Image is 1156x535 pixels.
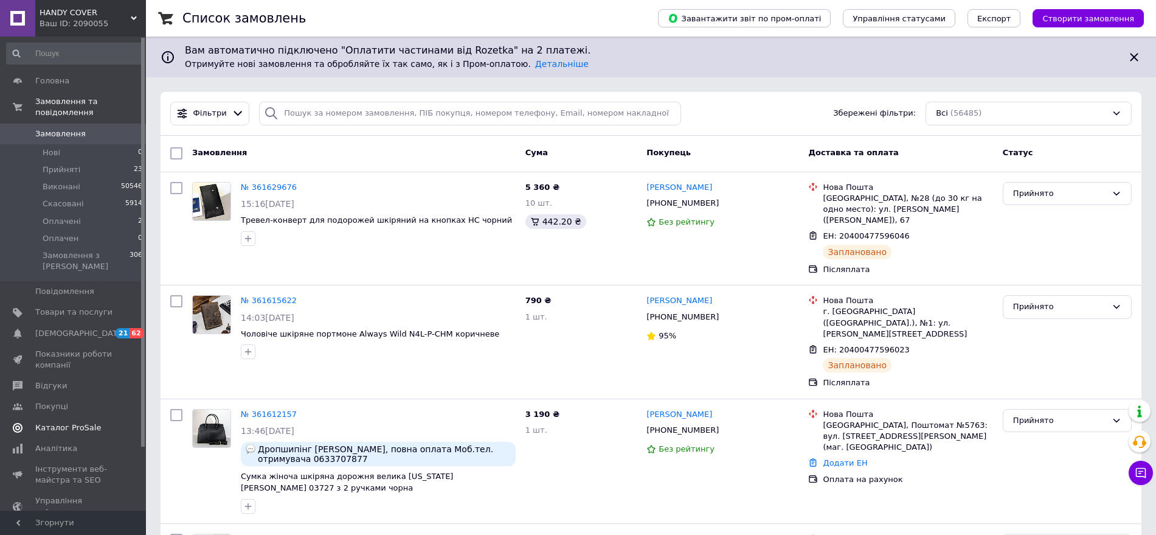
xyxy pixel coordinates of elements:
span: Отримуйте нові замовлення та обробляйте їх так само, як і з Пром-оплатою. [185,59,589,69]
a: Фото товару [192,295,231,334]
div: Прийнято [1013,301,1107,313]
span: Показники роботи компанії [35,349,112,371]
span: 3 190 ₴ [525,410,559,419]
span: Скасовані [43,198,84,209]
div: Післяплата [823,377,992,388]
div: Прийнято [1013,187,1107,200]
span: Фільтри [193,108,227,119]
span: [PHONE_NUMBER] [646,198,719,208]
span: Покупці [35,401,68,412]
span: 13:46[DATE] [241,426,294,436]
span: Замовлення [192,148,247,157]
span: Управління сайтом [35,495,112,517]
a: Детальніше [535,59,589,69]
span: 306 [130,250,142,272]
a: Створити замовлення [1020,13,1144,23]
a: Фото товару [192,182,231,221]
img: Фото товару [193,183,230,220]
span: Дропшипінг [PERSON_NAME], повна оплата Моб.тел. отримувача 0633707877 [258,444,511,464]
span: Створити замовлення [1042,14,1134,23]
span: [DEMOGRAPHIC_DATA] [35,328,125,339]
span: Експорт [977,14,1011,23]
a: Чоловіче шкіряне портмоне Always Wild N4L-P-CHM коричневе [241,329,499,338]
span: [PHONE_NUMBER] [646,312,719,321]
span: Каталог ProSale [35,422,101,433]
span: Управління статусами [853,14,946,23]
div: Заплановано [823,358,891,372]
span: Замовлення та повідомлення [35,96,146,118]
span: 5 360 ₴ [525,183,559,192]
a: [PERSON_NAME] [646,182,712,194]
span: Аналітика [35,443,77,454]
span: 15:16[DATE] [241,199,294,209]
span: Збережені фільтри: [833,108,916,119]
a: Сумка жіноча шкіряна дорожня велика [US_STATE][PERSON_NAME] 03727 з 2 ручками чорна [241,472,453,492]
span: ЕН: 20400477596046 [823,231,909,240]
span: 14:03[DATE] [241,313,294,323]
span: Всі [936,108,948,119]
a: Додати ЕН [823,458,867,467]
span: (56485) [950,108,982,117]
div: Післяплата [823,264,992,275]
input: Пошук за номером замовлення, ПІБ покупця, номером телефону, Email, номером накладної [259,102,681,125]
a: № 361615622 [241,296,297,305]
div: Ваш ID: 2090055 [40,18,146,29]
span: Виконані [43,181,80,192]
span: Замовлення з [PERSON_NAME] [43,250,130,272]
span: 10 шт. [525,198,552,208]
input: Пошук [6,43,144,65]
button: Експорт [967,9,1021,27]
span: ЕН: 20400477596023 [823,345,909,354]
span: Головна [35,75,69,86]
div: [GEOGRAPHIC_DATA], Поштомат №5763: вул. [STREET_ADDRESS][PERSON_NAME] (маг. [GEOGRAPHIC_DATA]) [823,420,992,453]
span: 2 [138,216,142,227]
span: Без рейтингу [659,217,715,226]
div: Нова Пошта [823,295,992,306]
div: [GEOGRAPHIC_DATA], №28 (до 30 кг на одно место): ул. [PERSON_NAME] ([PERSON_NAME]), 67 [823,193,992,226]
span: Статус [1003,148,1033,157]
span: 790 ₴ [525,296,552,305]
span: 50546 [121,181,142,192]
span: 62 [130,328,144,338]
h1: Список замовлень [182,11,306,26]
span: Товари та послуги [35,307,112,318]
a: Фото товару [192,409,231,448]
img: Фото товару [193,296,230,334]
button: Чат з покупцем [1129,461,1153,485]
span: HANDY COVER [40,7,131,18]
button: Завантажити звіт по пром-оплаті [658,9,831,27]
span: Повідомлення [35,286,94,297]
a: Тревел-конверт для подорожей шкіряний на кнопках HC чорний [241,215,512,225]
span: Вам автоматично підключено "Оплатити частинами від Rozetka" на 2 платежі. [185,44,1117,58]
span: Відгуки [35,380,67,391]
a: № 361629676 [241,183,297,192]
span: 23 [134,164,142,175]
span: 5914 [125,198,142,209]
span: Інструменти веб-майстра та SEO [35,464,112,486]
span: Оплачені [43,216,81,227]
span: Без рейтингу [659,444,715,453]
a: [PERSON_NAME] [646,409,712,421]
span: [PHONE_NUMBER] [646,425,719,435]
div: Нова Пошта [823,182,992,193]
span: 1 шт. [525,425,547,435]
span: Покупець [646,148,691,157]
a: [PERSON_NAME] [646,295,712,307]
a: № 361612157 [241,410,297,419]
div: Нова Пошта [823,409,992,420]
span: 21 [116,328,130,338]
img: :speech_balloon: [246,444,255,454]
span: 0 [138,147,142,158]
button: Управління статусами [843,9,955,27]
div: Прийнято [1013,414,1107,427]
span: 95% [659,331,676,340]
div: Оплата на рахунок [823,474,992,485]
span: Нові [43,147,60,158]
span: Прийняті [43,164,80,175]
span: Завантажити звіт по пром-оплаті [668,13,821,24]
span: Cума [525,148,548,157]
div: Заплановано [823,245,891,259]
